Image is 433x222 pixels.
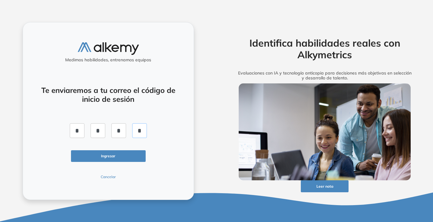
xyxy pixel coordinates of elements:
button: Ingresar [71,150,146,162]
div: Widget de chat [323,151,433,222]
button: Leer nota [301,180,349,192]
h4: Te enviaremos a tu correo el código de inicio de sesión [39,86,177,104]
img: img-more-info [239,83,411,180]
h5: Medimos habilidades, entrenamos equipos [25,57,191,63]
h2: Identifica habilidades reales con Alkymetrics [229,37,420,61]
img: logo-alkemy [78,42,139,55]
iframe: Chat Widget [323,151,433,222]
h5: Evaluaciones con IA y tecnología anticopia para decisiones más objetivas en selección y desarroll... [229,71,420,81]
button: Cancelar [71,174,146,180]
